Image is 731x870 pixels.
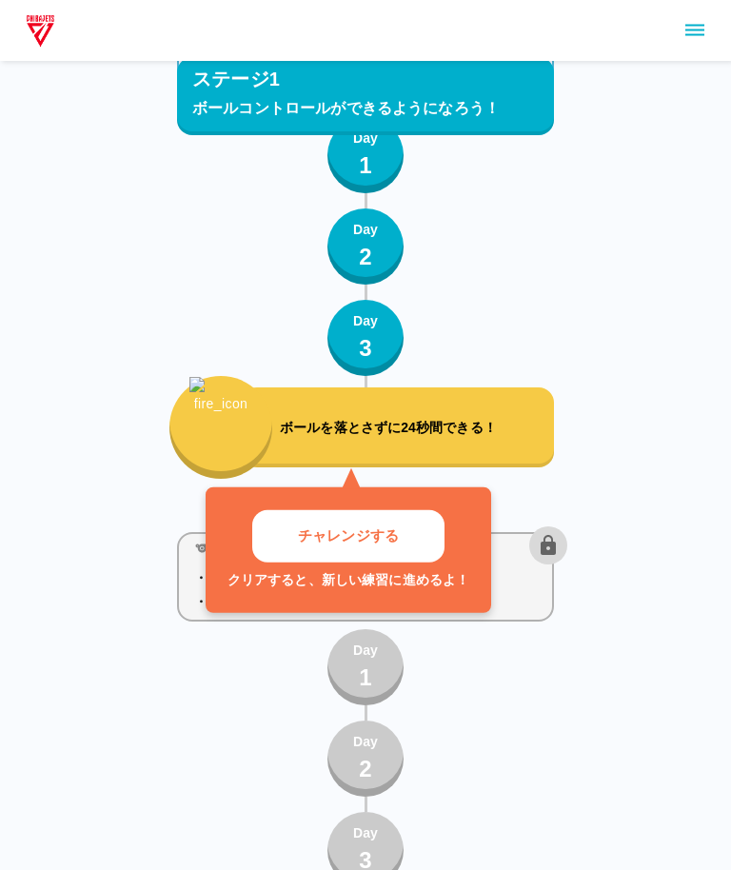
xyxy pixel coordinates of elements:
[327,629,404,705] button: Day1
[353,823,378,843] p: Day
[353,311,378,331] p: Day
[271,41,300,63] img: logo
[189,377,253,455] img: fire_icon
[359,331,372,366] p: 3
[327,208,404,285] button: Day2
[327,117,404,193] button: Day1
[359,148,372,183] p: 1
[194,568,537,588] p: ・８の字ハンドリング
[359,752,372,786] p: 2
[353,732,378,752] p: Day
[280,418,546,438] p: ボールを落とさずに24秒間できる！
[298,525,399,547] p: チャレンジする
[192,65,280,93] p: ステージ1
[23,11,58,49] img: dummy
[353,220,378,240] p: Day
[359,661,372,695] p: 1
[192,97,539,120] p: ボールコントロールができるようになろう！
[227,570,469,590] p: クリアすると、新しい練習に進めるよ！
[679,14,711,47] button: sidemenu
[353,641,378,661] p: Day
[359,240,372,274] p: 2
[327,300,404,376] button: Day3
[327,721,404,797] button: Day2
[169,376,272,479] button: fire_icon
[353,129,378,148] p: Day
[252,510,445,563] button: チャレンジする
[194,592,537,612] p: ・スナップタップ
